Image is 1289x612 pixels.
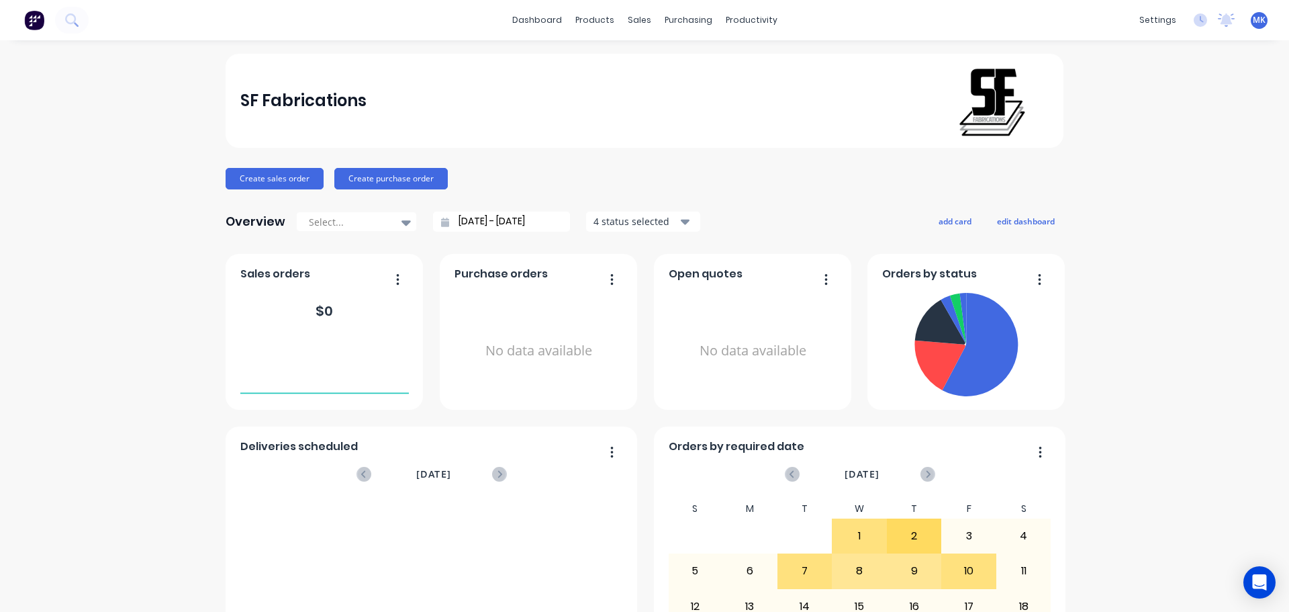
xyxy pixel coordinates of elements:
[668,499,723,519] div: S
[1133,10,1183,30] div: settings
[621,10,658,30] div: sales
[941,499,996,519] div: F
[832,499,887,519] div: W
[506,10,569,30] a: dashboard
[832,554,886,588] div: 8
[942,554,996,588] div: 10
[719,10,784,30] div: productivity
[24,10,44,30] img: Factory
[658,10,719,30] div: purchasing
[845,467,879,482] span: [DATE]
[1253,14,1266,26] span: MK
[723,554,777,588] div: 6
[722,499,777,519] div: M
[669,439,804,455] span: Orders by required date
[240,87,367,114] div: SF Fabrications
[334,168,448,189] button: Create purchase order
[455,288,623,414] div: No data available
[988,212,1063,230] button: edit dashboard
[882,266,977,282] span: Orders by status
[669,288,837,414] div: No data available
[942,519,996,553] div: 3
[930,212,980,230] button: add card
[887,499,942,519] div: T
[416,467,451,482] span: [DATE]
[586,212,700,232] button: 4 status selected
[997,519,1051,553] div: 4
[778,554,832,588] div: 7
[669,266,743,282] span: Open quotes
[996,499,1051,519] div: S
[955,64,1031,137] img: SF Fabrications
[316,301,333,321] div: $ 0
[226,208,285,235] div: Overview
[888,519,941,553] div: 2
[240,266,310,282] span: Sales orders
[569,10,621,30] div: products
[777,499,832,519] div: T
[669,554,722,588] div: 5
[1243,566,1276,599] div: Open Intercom Messenger
[997,554,1051,588] div: 11
[832,519,886,553] div: 1
[226,168,324,189] button: Create sales order
[888,554,941,588] div: 9
[593,214,678,228] div: 4 status selected
[455,266,548,282] span: Purchase orders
